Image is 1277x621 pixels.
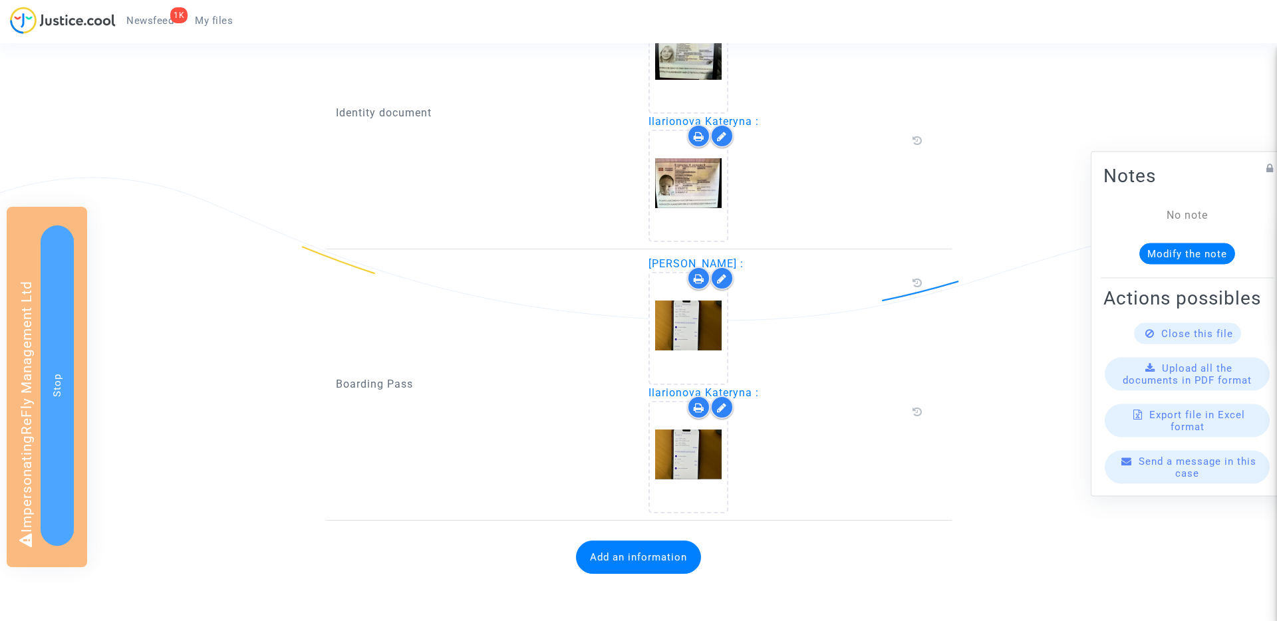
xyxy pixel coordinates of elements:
button: Stop [41,225,74,546]
span: [PERSON_NAME] : [648,257,744,270]
span: Send a message in this case [1139,455,1256,479]
a: 1KNewsfeed [116,11,184,31]
span: Export file in Excel format [1149,409,1245,433]
p: Boarding Pass [336,376,629,392]
div: Impersonating [7,207,87,567]
button: Add an information [576,541,701,574]
span: Ilarionova Kateryna : [648,115,759,128]
span: Close this file [1161,328,1233,340]
a: My files [184,11,243,31]
span: Ilarionova Kateryna : [648,386,759,399]
button: Modify the note [1139,243,1235,265]
span: My files [195,15,233,27]
span: Stop [51,374,63,397]
p: Identity document [336,104,629,121]
h2: Notes [1103,164,1271,187]
img: jc-logo.svg [10,7,116,34]
span: Newsfeed [126,15,174,27]
div: 1K [170,7,188,23]
span: Upload all the documents in PDF format [1123,362,1252,386]
h2: Actions possibles [1103,287,1271,310]
div: No note [1123,207,1251,223]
